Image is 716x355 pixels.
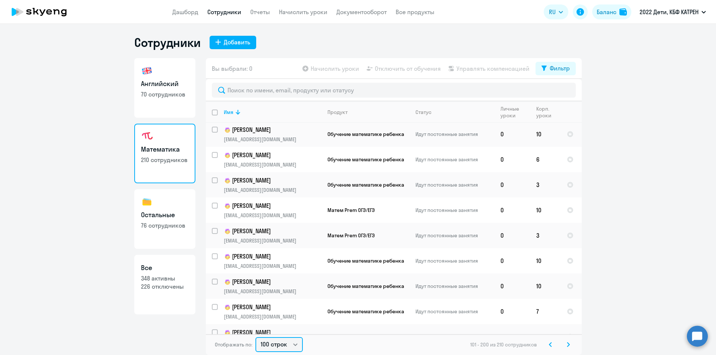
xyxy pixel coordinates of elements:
[415,109,431,115] div: Статус
[172,8,198,16] a: Дашборд
[327,131,404,137] span: Обучение математике ребенка
[224,329,231,336] img: child
[141,221,189,229] p: 76 сотрудников
[134,35,201,50] h1: Сотрудники
[224,253,231,260] img: child
[224,328,321,337] p: [PERSON_NAME]
[500,105,530,119] div: Личные уроки
[224,126,231,134] img: child
[530,172,561,197] td: 3
[327,207,375,213] span: Матем Prem ОГЭ/ЕГЭ
[327,181,404,188] span: Обучение математике ребенка
[536,105,555,119] div: Корп. уроки
[279,8,327,16] a: Начислить уроки
[327,156,404,163] span: Обучение математике ребенка
[336,8,387,16] a: Документооборот
[224,252,321,269] a: child[PERSON_NAME][EMAIL_ADDRESS][DOMAIN_NAME]
[134,255,195,314] a: Все348 активны226 отключены
[415,156,494,163] p: Идут постоянные занятия
[327,232,375,239] span: Матем Prem ОГЭ/ЕГЭ
[224,252,321,261] p: [PERSON_NAME]
[415,207,494,213] p: Идут постоянные занятия
[470,341,537,348] span: 101 - 200 из 210 сотрудников
[494,248,530,273] td: 0
[224,176,321,193] a: child[PERSON_NAME][EMAIL_ADDRESS][DOMAIN_NAME]
[415,257,494,264] p: Идут постоянные занятия
[210,36,256,49] button: Добавить
[327,257,404,264] span: Обучение математике ребенка
[224,151,321,160] p: [PERSON_NAME]
[536,105,560,119] div: Корп. уроки
[134,58,195,118] a: Английский70 сотрудников
[327,333,375,340] span: Матем Prem ОГЭ/ЕГЭ
[640,7,698,16] p: 2022 Дети, КБФ КАТРЕН
[224,202,321,210] p: [PERSON_NAME]
[141,274,189,282] p: 348 активны
[224,313,321,320] p: [EMAIL_ADDRESS][DOMAIN_NAME]
[141,90,189,98] p: 70 сотрудников
[224,152,231,159] img: child
[415,232,494,239] p: Идут постоянные занятия
[224,202,231,210] img: child
[215,341,252,348] span: Отображать по:
[530,121,561,147] td: 10
[530,248,561,273] td: 10
[494,147,530,172] td: 0
[224,136,321,143] p: [EMAIL_ADDRESS][DOMAIN_NAME]
[494,299,530,324] td: 0
[141,210,189,220] h3: Остальные
[530,273,561,299] td: 10
[415,283,494,289] p: Идут постоянные занятия
[224,288,321,295] p: [EMAIL_ADDRESS][DOMAIN_NAME]
[415,333,494,340] p: Идут постоянные занятия
[224,176,321,185] p: [PERSON_NAME]
[224,187,321,193] p: [EMAIL_ADDRESS][DOMAIN_NAME]
[224,278,321,286] p: [PERSON_NAME]
[224,109,321,115] div: Имя
[530,197,561,223] td: 10
[134,124,195,183] a: Математика210 сотрудников
[224,278,321,295] a: child[PERSON_NAME][EMAIL_ADDRESS][DOMAIN_NAME]
[224,304,231,311] img: child
[619,8,627,16] img: balance
[597,7,616,16] div: Баланс
[550,64,570,73] div: Фильтр
[544,4,568,19] button: RU
[224,228,231,235] img: child
[530,324,561,349] td: 10
[212,83,576,98] input: Поиск по имени, email, продукту или статусу
[327,109,348,115] div: Продукт
[141,65,153,77] img: english
[141,79,189,89] h3: Английский
[141,130,153,142] img: math
[224,303,321,312] p: [PERSON_NAME]
[224,161,321,168] p: [EMAIL_ADDRESS][DOMAIN_NAME]
[207,8,241,16] a: Сотрудники
[224,237,321,244] p: [EMAIL_ADDRESS][DOMAIN_NAME]
[327,308,404,315] span: Обучение математике ребенка
[415,308,494,315] p: Идут постоянные занятия
[636,3,710,21] button: 2022 Дети, КБФ КАТРЕН
[494,197,530,223] td: 0
[494,121,530,147] td: 0
[224,151,321,168] a: child[PERSON_NAME][EMAIL_ADDRESS][DOMAIN_NAME]
[500,105,525,119] div: Личные уроки
[224,278,231,286] img: child
[224,126,321,134] p: [PERSON_NAME]
[415,131,494,137] p: Идут постоянные занятия
[224,212,321,219] p: [EMAIL_ADDRESS][DOMAIN_NAME]
[530,147,561,172] td: 6
[141,145,189,154] h3: Математика
[224,109,233,115] div: Имя
[224,38,250,47] div: Добавить
[530,299,561,324] td: 7
[250,8,270,16] a: Отчеты
[536,62,576,75] button: Фильтр
[549,7,556,16] span: RU
[592,4,631,19] button: Балансbalance
[224,126,321,143] a: child[PERSON_NAME][EMAIL_ADDRESS][DOMAIN_NAME]
[396,8,434,16] a: Все продукты
[224,303,321,320] a: child[PERSON_NAME][EMAIL_ADDRESS][DOMAIN_NAME]
[141,156,189,164] p: 210 сотрудников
